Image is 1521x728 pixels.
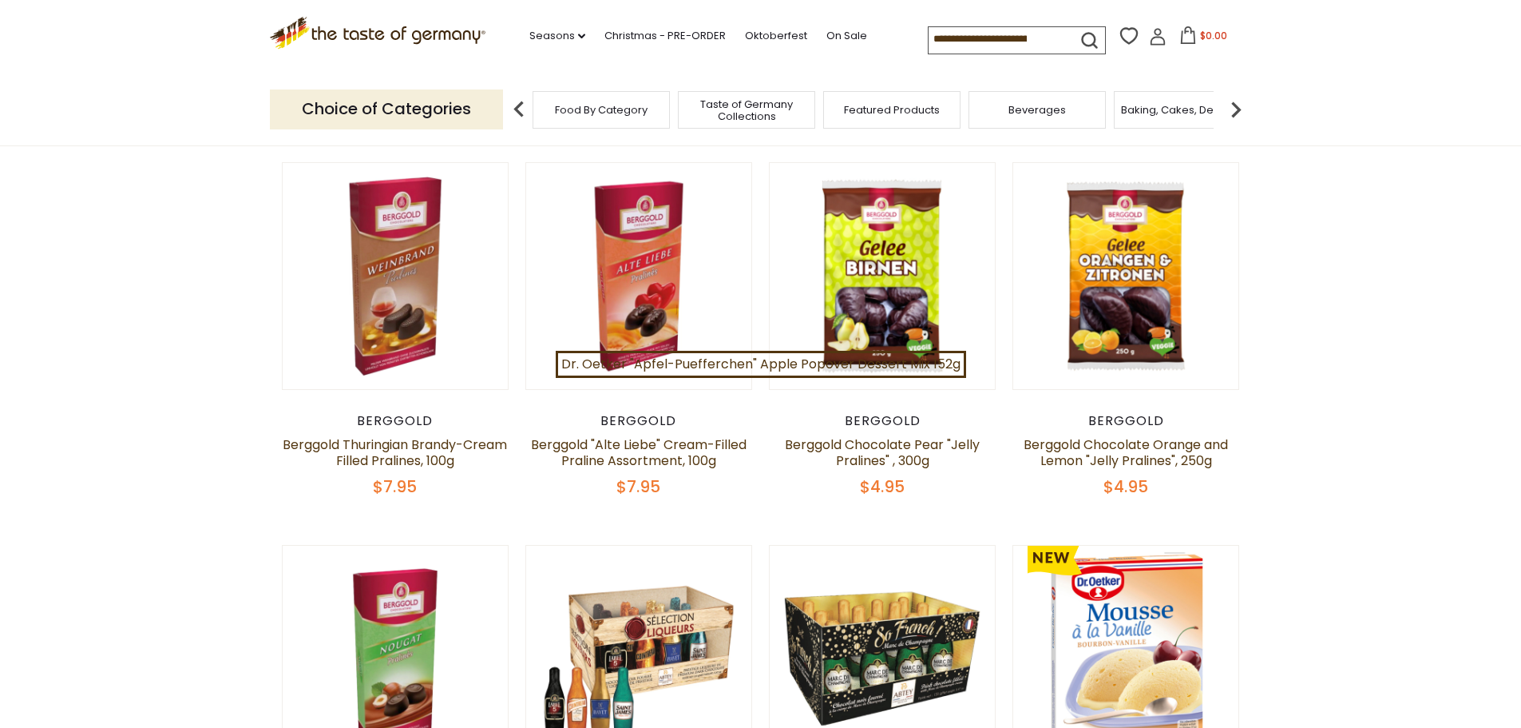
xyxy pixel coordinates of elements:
[1170,26,1238,50] button: $0.00
[769,413,996,429] div: Berggold
[555,104,648,116] a: Food By Category
[1200,29,1227,42] span: $0.00
[860,475,905,498] span: $4.95
[270,90,503,129] p: Choice of Categories
[283,163,509,389] img: Berggold Thuringian Brandy-Cream Filled Pralines, 100g
[525,413,753,429] div: Berggold
[503,93,535,125] img: previous arrow
[1024,436,1228,470] a: Berggold Chocolate Orange and Lemon "Jelly Pralines", 250g
[282,413,509,429] div: Berggold
[373,475,417,498] span: $7.95
[556,351,966,378] a: Dr. Oetker "Apfel-Puefferchen" Apple Popover Dessert Mix 152g
[1103,475,1148,498] span: $4.95
[283,436,507,470] a: Berggold Thuringian Brandy-Cream Filled Pralines, 100g
[616,475,660,498] span: $7.95
[1012,413,1240,429] div: Berggold
[826,27,867,45] a: On Sale
[1008,104,1066,116] a: Beverages
[531,436,747,470] a: Berggold "Alte Liebe" Cream-Filled Praline Assortment, 100g
[785,436,980,470] a: Berggold Chocolate Pear "Jelly Pralines" , 300g
[745,27,807,45] a: Oktoberfest
[683,98,810,122] a: Taste of Germany Collections
[1121,104,1245,116] a: Baking, Cakes, Desserts
[529,27,585,45] a: Seasons
[604,27,726,45] a: Christmas - PRE-ORDER
[1013,163,1239,389] img: Berggold Chocolate Orange and Lemon "Jelly Pralines", 250g
[844,104,940,116] a: Featured Products
[526,163,752,389] img: Berggold "Alte Liebe" Cream-Filled Praline Assortment, 100g
[770,163,996,389] img: Berggold Chocolate Pear "Jelly Pralines" , 300g
[1220,93,1252,125] img: next arrow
